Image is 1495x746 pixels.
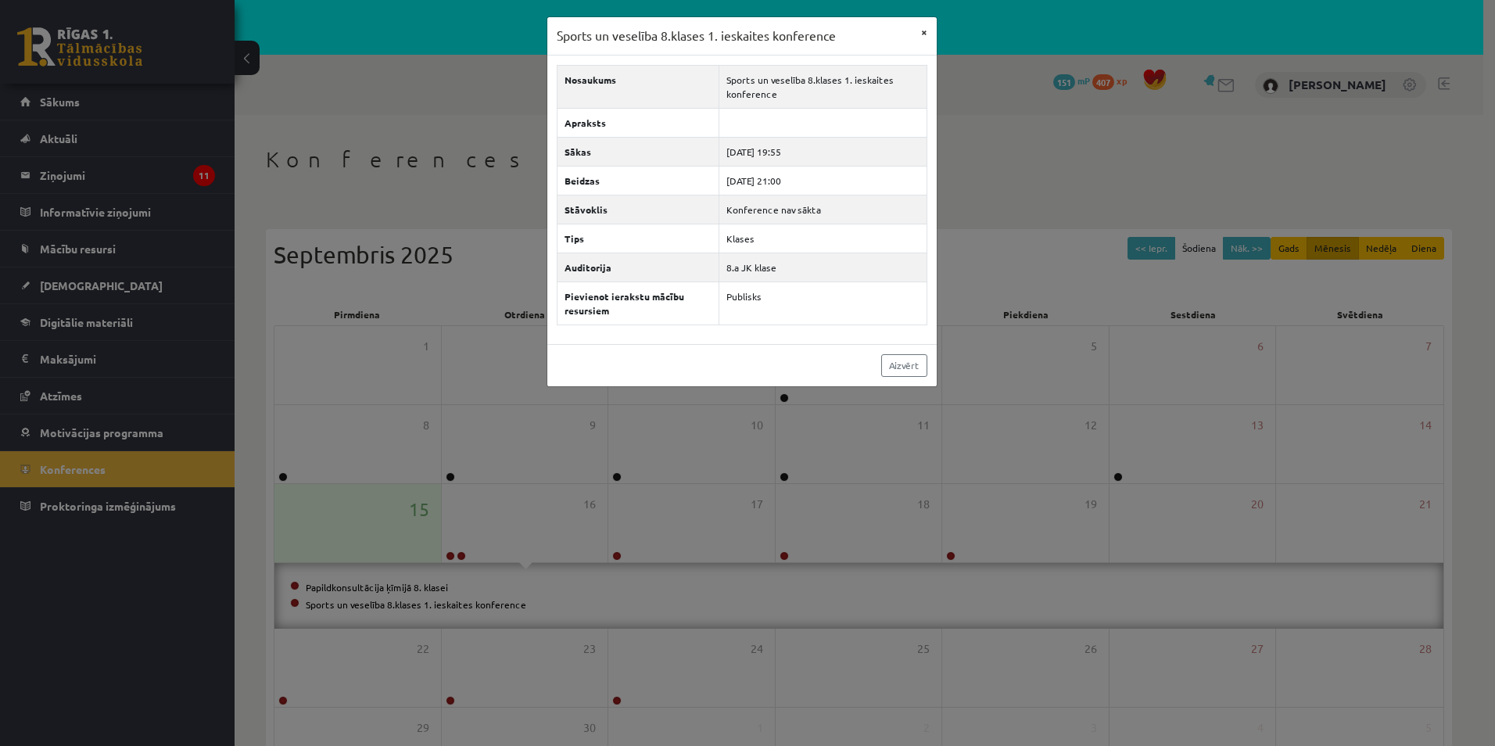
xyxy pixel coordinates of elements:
[719,65,927,108] td: Sports un veselība 8.klases 1. ieskaites konference
[557,108,719,137] th: Apraksts
[557,253,719,282] th: Auditorija
[557,27,836,45] h3: Sports un veselība 8.klases 1. ieskaites konference
[557,224,719,253] th: Tips
[557,282,719,325] th: Pievienot ierakstu mācību resursiem
[719,195,927,224] td: Konference nav sākta
[719,166,927,195] td: [DATE] 21:00
[719,253,927,282] td: 8.a JK klase
[557,65,719,108] th: Nosaukums
[719,282,927,325] td: Publisks
[912,17,937,47] button: ×
[557,166,719,195] th: Beidzas
[557,195,719,224] th: Stāvoklis
[719,224,927,253] td: Klases
[881,354,927,377] a: Aizvērt
[557,137,719,166] th: Sākas
[719,137,927,166] td: [DATE] 19:55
